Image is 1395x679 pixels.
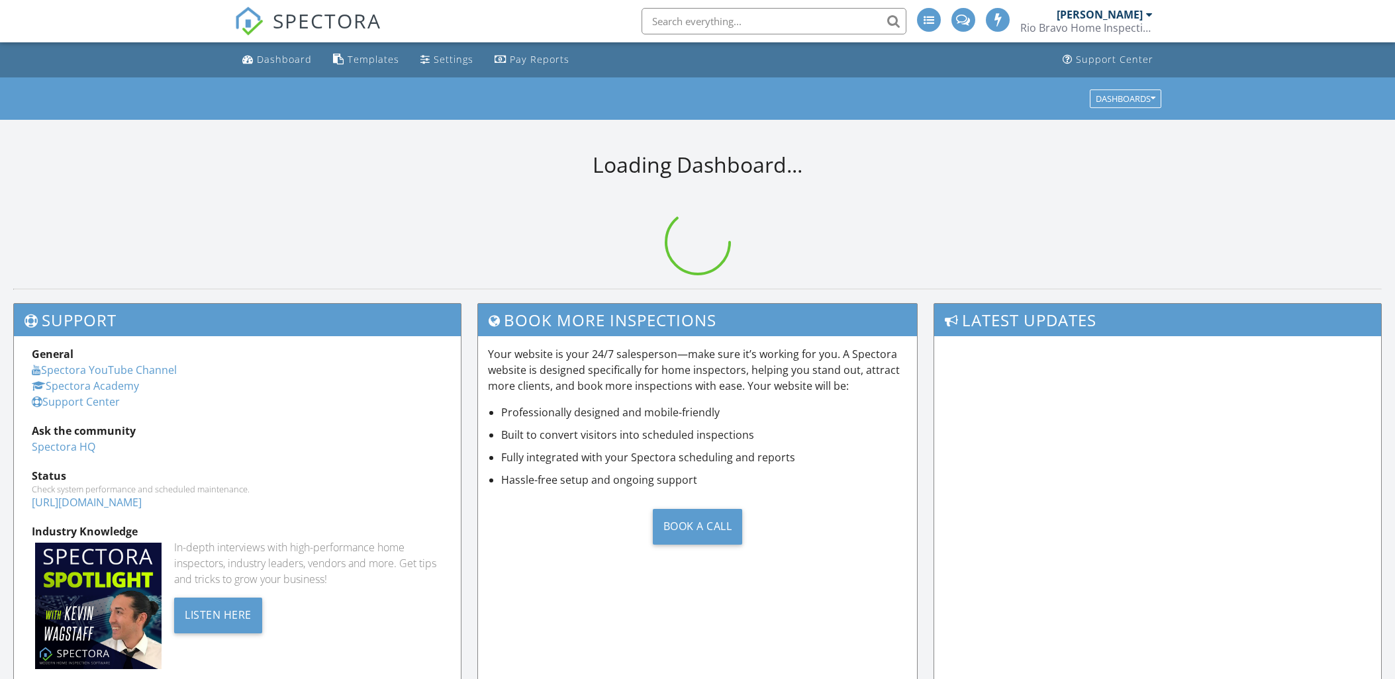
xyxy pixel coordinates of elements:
input: Search everything... [642,8,906,34]
img: Spectoraspolightmain [35,543,162,669]
button: Dashboards [1090,89,1161,108]
a: SPECTORA [234,18,381,46]
div: Check system performance and scheduled maintenance. [32,484,443,494]
div: Industry Knowledge [32,523,443,539]
p: Your website is your 24/7 salesperson—make sure it’s working for you. A Spectora website is desig... [488,346,907,394]
h3: Latest Updates [934,304,1381,336]
a: Spectora YouTube Channel [32,363,177,377]
a: Dashboard [237,48,317,72]
li: Hassle-free setup and ongoing support [501,472,907,488]
img: The Best Home Inspection Software - Spectora [234,7,264,36]
div: In-depth interviews with high-performance home inspectors, industry leaders, vendors and more. Ge... [174,539,443,587]
a: Pay Reports [489,48,575,72]
div: Templates [348,53,399,66]
a: Settings [415,48,479,72]
a: Support Center [32,394,120,409]
a: Spectora Academy [32,379,139,393]
div: Settings [434,53,473,66]
div: Rio Bravo Home Inspections [1020,21,1153,34]
div: Dashboard [257,53,312,66]
div: Status [32,468,443,484]
li: Fully integrated with your Spectora scheduling and reports [501,449,907,465]
a: Listen Here [174,607,262,621]
div: [PERSON_NAME] [1057,8,1143,21]
a: Spectora HQ [32,439,95,454]
div: Support Center [1076,53,1153,66]
a: Book a Call [488,498,907,555]
h3: Book More Inspections [478,304,917,336]
li: Built to convert visitors into scheduled inspections [501,427,907,443]
a: Templates [328,48,405,72]
li: Professionally designed and mobile-friendly [501,404,907,420]
div: Pay Reports [510,53,569,66]
strong: General [32,347,73,361]
div: Book a Call [653,509,743,545]
a: [URL][DOMAIN_NAME] [32,495,142,510]
div: Ask the community [32,423,443,439]
a: Support Center [1057,48,1159,72]
span: SPECTORA [273,7,381,34]
h3: Support [14,304,461,336]
div: Dashboards [1096,94,1155,103]
div: Listen Here [174,598,262,633]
